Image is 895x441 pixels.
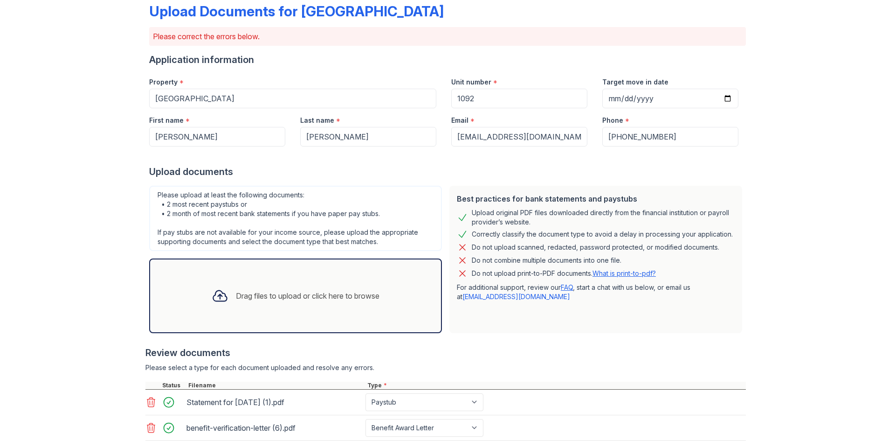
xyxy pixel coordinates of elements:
a: [EMAIL_ADDRESS][DOMAIN_NAME] [462,293,570,301]
div: Best practices for bank statements and paystubs [457,193,735,204]
p: Do not upload print-to-PDF documents. [472,269,656,278]
div: Upload original PDF files downloaded directly from the financial institution or payroll provider’... [472,208,735,227]
label: Last name [300,116,334,125]
a: FAQ [561,283,573,291]
div: Upload Documents for [GEOGRAPHIC_DATA] [149,3,444,20]
p: Please correct the errors below. [153,31,742,42]
label: Target move in date [602,77,668,87]
label: Property [149,77,178,87]
label: Email [451,116,468,125]
div: Status [160,382,186,389]
div: Filename [186,382,365,389]
div: Do not combine multiple documents into one file. [472,255,621,266]
label: Phone [602,116,623,125]
div: Type [365,382,746,389]
div: Statement for [DATE] (1).pdf [186,395,362,410]
div: Please select a type for each document uploaded and resolve any errors. [145,363,746,372]
a: What is print-to-pdf? [592,269,656,277]
div: Drag files to upload or click here to browse [236,290,379,301]
label: First name [149,116,184,125]
div: benefit-verification-letter (6).pdf [186,420,362,435]
div: Correctly classify the document type to avoid a delay in processing your application. [472,229,733,240]
label: Unit number [451,77,491,87]
div: Review documents [145,346,746,359]
div: Application information [149,53,746,66]
p: For additional support, review our , start a chat with us below, or email us at [457,283,735,301]
div: Please upload at least the following documents: • 2 most recent paystubs or • 2 month of most rec... [149,186,442,251]
div: Do not upload scanned, redacted, password protected, or modified documents. [472,242,719,253]
div: Upload documents [149,165,746,178]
